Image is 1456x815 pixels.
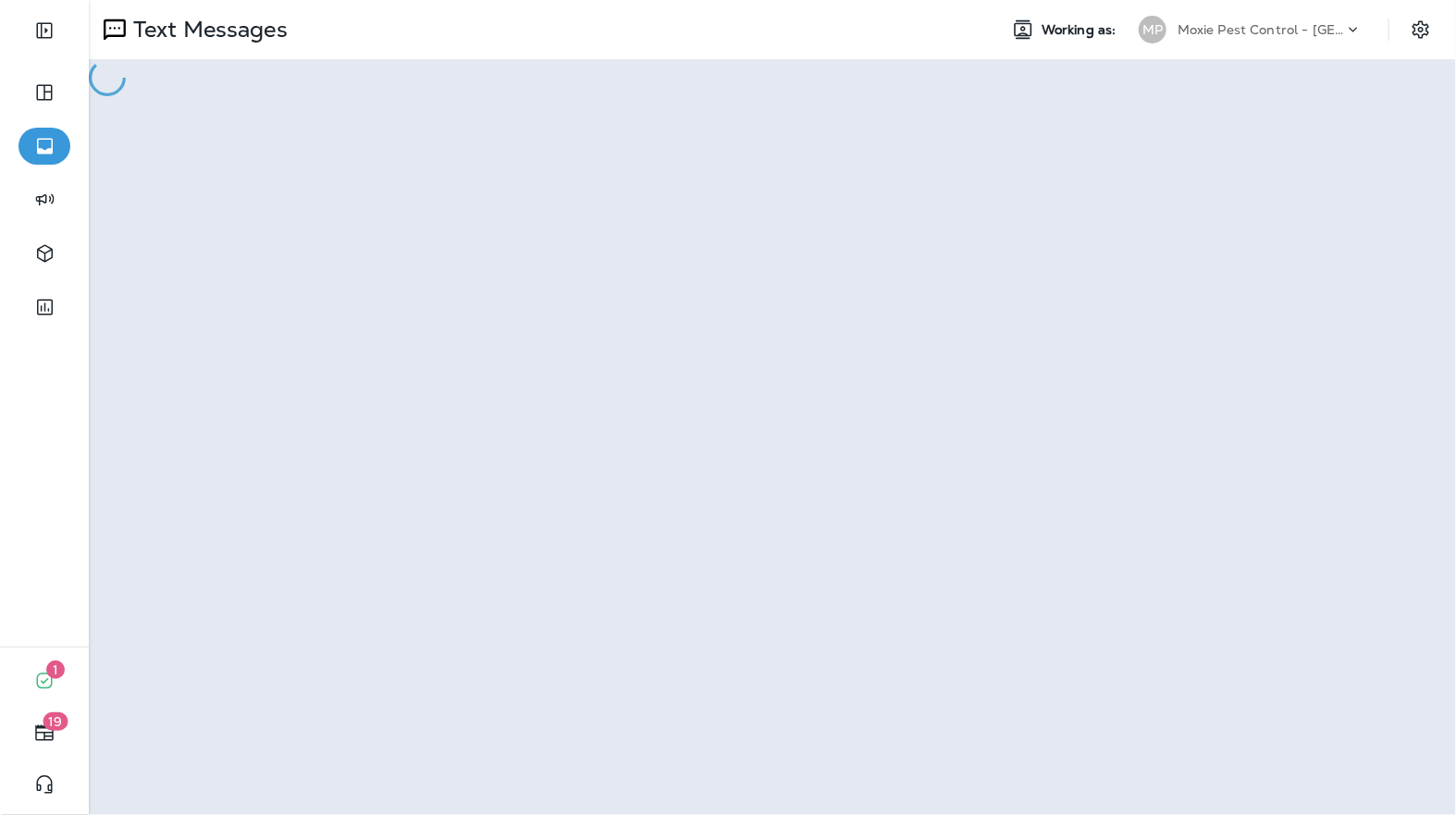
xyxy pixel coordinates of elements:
div: MP [1139,16,1166,43]
button: 1 [19,662,70,699]
button: Settings [1404,13,1437,46]
button: 19 [19,714,70,751]
span: 19 [43,712,68,731]
p: Moxie Pest Control - [GEOGRAPHIC_DATA] [1178,22,1344,37]
p: Text Messages [126,16,288,43]
button: Expand Sidebar [19,12,70,49]
span: 1 [46,661,65,679]
span: Working as: [1042,22,1120,38]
